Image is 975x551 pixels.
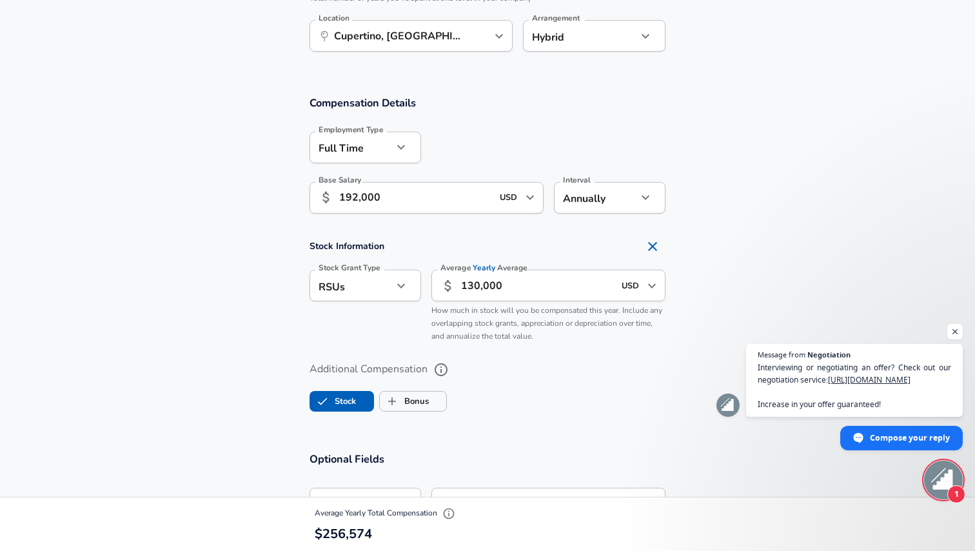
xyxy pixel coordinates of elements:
input: 40,000 [461,270,614,301]
label: Base Salary [319,176,361,184]
button: help [430,359,452,381]
label: Stock Grant Type [319,264,380,272]
span: $ [315,525,322,543]
span: Message from [758,351,805,358]
span: Interviewing or negotiating an offer? Check out our negotiation service: Increase in your offer g... [758,361,951,410]
input: USD [618,275,644,296]
span: Negotiation [807,351,851,358]
label: Average Average [440,264,527,272]
h3: Optional Fields [310,452,665,466]
span: Stock [310,389,335,414]
button: Explain Total Compensation [439,504,458,523]
span: Bonus [380,389,404,414]
button: Open [490,27,508,45]
button: Open [521,188,539,206]
h4: Stock Information [310,234,665,259]
span: 1 [947,485,965,503]
label: Stock [310,389,356,414]
label: Arrangement [532,14,580,22]
label: Location [319,14,349,22]
label: Additional Compensation [310,359,665,381]
span: How much in stock will you be compensated this year. Include any overlapping stock grants, apprec... [431,305,662,341]
div: Hybrid [523,20,618,52]
input: 100,000 [339,182,492,214]
input: USD [496,188,522,208]
div: Full Time [310,132,393,163]
label: Bonus [380,389,429,414]
button: StockStock [310,391,374,412]
span: 256,574 [322,525,372,543]
button: Open [643,277,661,295]
div: RSUs [310,270,393,301]
label: Interval [563,176,591,184]
button: Remove Section [640,234,665,259]
label: Employment Type [319,126,384,134]
span: Compose your reply [870,426,950,449]
button: BonusBonus [379,391,447,412]
h3: Compensation Details [310,95,665,110]
div: Open chat [924,461,963,499]
span: Yearly [473,263,496,274]
span: Average Yearly Total Compensation [315,508,458,518]
div: Annually [554,182,637,214]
